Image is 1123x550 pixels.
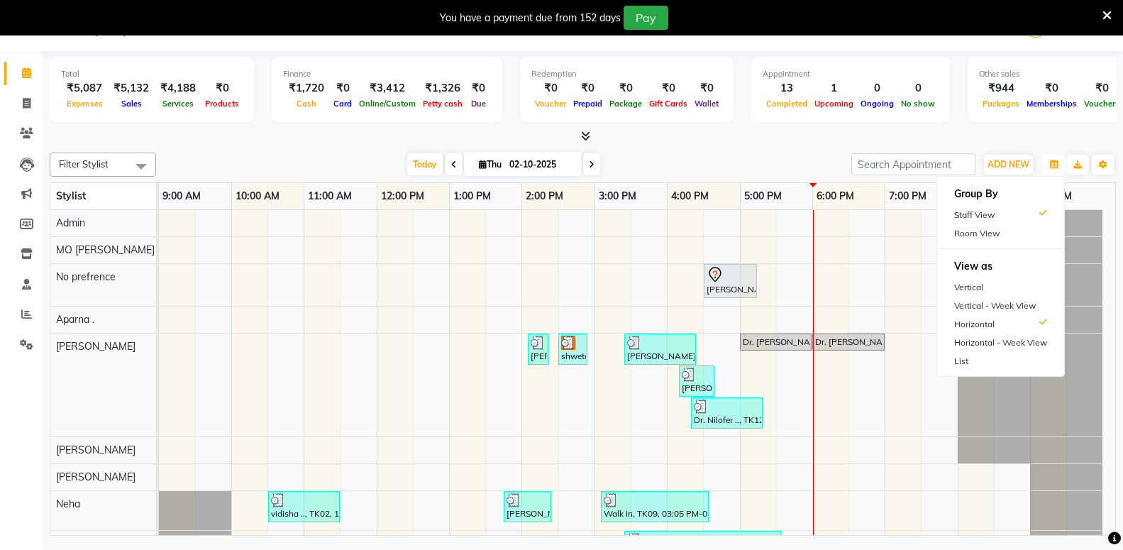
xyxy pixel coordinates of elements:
div: Room View [937,224,1064,243]
div: ₹1,326 [419,80,466,97]
button: ADD NEW [984,155,1033,175]
span: [PERSON_NAME] [56,471,135,483]
span: Cash [293,99,320,109]
div: ₹0 [570,80,606,97]
div: shweta mehta, TK05, 02:30 PM-02:55 PM, Add ons- body - Head Massage almond oil [560,336,586,363]
div: Total [61,68,243,80]
span: MO [PERSON_NAME] [56,243,155,256]
span: Gift Cards [646,99,691,109]
div: ₹0 [531,80,570,97]
span: Admin [56,216,85,229]
button: Pay [624,6,668,30]
span: Products [201,99,243,109]
span: Wallet [691,99,722,109]
div: ₹0 [606,80,646,97]
div: ₹0 [466,80,491,97]
div: 0 [897,80,939,97]
div: ₹5,132 [108,80,155,97]
div: Dr. Nilofer .., TK12, 04:20 PM-05:20 PM, Other Hair Services - IRONING HAIR BELOW SHOULDER (₹500) [692,400,761,427]
span: Neha [56,497,80,510]
a: 9:00 AM [159,186,204,207]
div: 1 [811,80,857,97]
div: ₹0 [201,80,243,97]
a: 4:00 PM [668,186,712,207]
div: [PERSON_NAME] .., TK04, 01:45 PM-02:25 PM, Eyelash Extension - THREADING EYEBROW (₹50),Other Body... [505,493,550,520]
span: No prefrence [56,270,116,283]
span: Aparna . [56,313,94,326]
div: Vertical [937,278,1064,297]
span: Today [407,153,443,175]
span: Services [159,99,197,109]
span: Online/Custom [355,99,419,109]
span: Upcoming [811,99,857,109]
span: Completed [763,99,811,109]
div: Redemption [531,68,722,80]
a: 5:00 PM [741,186,785,207]
div: [PERSON_NAME] ,,,,, TK06, 02:05 PM-02:20 PM, Add ons- body - Wash with conditioner Upto midwaist ... [529,336,547,363]
span: [PERSON_NAME] [56,340,135,353]
div: ₹1,720 [283,80,330,97]
span: Memberships [1023,99,1080,109]
span: Due [468,99,489,109]
div: ₹3,412 [355,80,419,97]
span: Filter Stylist [59,158,109,170]
div: Vertical - Week View [937,297,1064,315]
a: 6:00 PM [813,186,858,207]
div: Horizontal [937,315,1064,334]
a: 3:00 PM [595,186,640,207]
div: Walk In, TK09, 03:05 PM-04:35 PM, Other Body Services - THREADING UPPERLIP-LOWERLIP-CHIN (₹40),Ot... [602,493,707,520]
span: Expenses [63,99,106,109]
div: Horizontal - Week View [937,334,1064,352]
a: 2:00 PM [522,186,567,207]
div: ₹944 [979,80,1023,97]
a: 1:00 PM [450,186,494,207]
a: 7:00 PM [885,186,930,207]
span: No show [897,99,939,109]
div: Staff View [937,206,1064,224]
span: Voucher [531,99,570,109]
span: Thu [475,159,505,170]
div: 13 [763,80,811,97]
div: ₹5,087 [61,80,108,97]
span: Prepaid [570,99,606,109]
div: ₹0 [330,80,355,97]
div: [PERSON_NAME] ., TK10, 04:10 PM-04:40 PM, Hair cut - 299- [DEMOGRAPHIC_DATA] HAIR CUT (₹299) [680,368,713,395]
input: 2025-10-02 [505,154,576,175]
span: Vouchers [1080,99,1123,109]
span: Card [330,99,355,109]
div: ₹0 [691,80,722,97]
div: ₹0 [646,80,691,97]
div: Appointment [763,68,939,80]
span: Ongoing [857,99,897,109]
a: 12:00 PM [377,186,428,207]
div: Finance [283,68,491,80]
div: Dr. [PERSON_NAME] .., TK11, 06:00 PM-07:00 PM, Other Hair Services - IRONING HAIR BELOW SHOULDER [814,336,883,348]
div: vidisha .., TK02, 10:30 AM-11:30 AM, Other Body Services - FULL ARM INTERNATIONAL WAX [270,493,338,520]
div: Dr. [PERSON_NAME] .., TK11, 05:00 PM-06:00 PM, Other Hair Services - IRONING HAIR BELOW SHOULDER [741,336,810,348]
span: Petty cash [419,99,466,109]
div: 0 [857,80,897,97]
h6: View as [937,255,1064,278]
input: Search Appointment [851,153,975,175]
span: Packages [979,99,1023,109]
div: ₹0 [1023,80,1080,97]
span: ADD NEW [988,159,1029,170]
span: Stylist [56,189,86,202]
div: ₹4,188 [155,80,201,97]
div: List [937,352,1064,370]
div: [PERSON_NAME], TK07, 04:30 PM-05:15 PM, Other Hair Services - WASH WITH CONDITIONER HAIR UPTO NECK [705,266,756,296]
div: You have a payment due from 152 days [440,11,621,26]
span: Package [606,99,646,109]
span: [PERSON_NAME] [56,444,135,456]
div: ₹0 [1080,80,1123,97]
a: 10:00 AM [232,186,283,207]
h6: Group By [937,182,1064,206]
div: [PERSON_NAME], TK08, 03:25 PM-04:25 PM, Other Hair Services - HEAD MASSAGE (₹450) [626,336,695,363]
span: Sales [118,99,145,109]
a: 11:00 AM [304,186,355,207]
